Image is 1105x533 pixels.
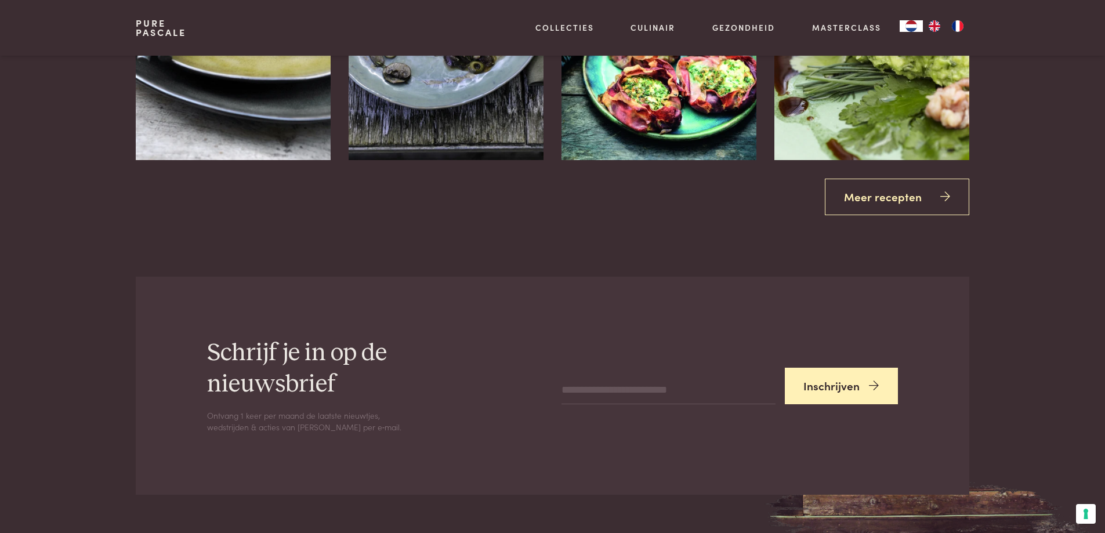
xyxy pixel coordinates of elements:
[923,20,946,32] a: EN
[136,19,186,37] a: PurePascale
[535,21,594,34] a: Collecties
[1076,504,1096,524] button: Uw voorkeuren voor toestemming voor trackingtechnologieën
[207,338,473,400] h2: Schrijf je in op de nieuwsbrief
[712,21,775,34] a: Gezondheid
[900,20,923,32] div: Language
[825,179,969,215] a: Meer recepten
[207,409,404,433] p: Ontvang 1 keer per maand de laatste nieuwtjes, wedstrijden & acties van [PERSON_NAME] per e‑mail.
[900,20,969,32] aside: Language selected: Nederlands
[900,20,923,32] a: NL
[923,20,969,32] ul: Language list
[785,368,899,404] button: Inschrijven
[812,21,881,34] a: Masterclass
[946,20,969,32] a: FR
[631,21,675,34] a: Culinair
